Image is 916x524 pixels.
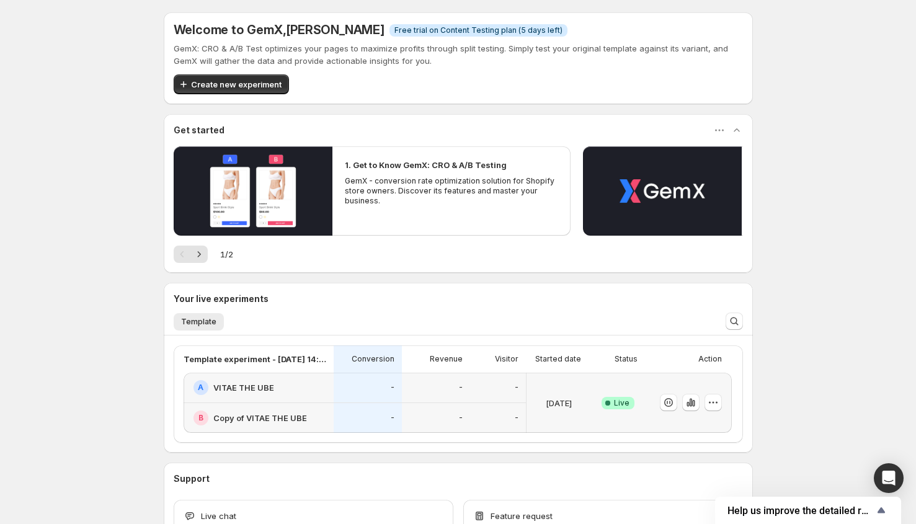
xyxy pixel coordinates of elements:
p: Action [698,354,722,364]
p: - [459,383,463,393]
span: Create new experiment [191,78,282,91]
span: Free trial on Content Testing plan (5 days left) [394,25,562,35]
button: Show survey - Help us improve the detailed report for A/B campaigns [727,503,889,518]
p: GemX - conversion rate optimization solution for Shopify store owners. Discover its features and ... [345,176,558,206]
h3: Get started [174,124,225,136]
h3: Your live experiments [174,293,269,305]
h2: A [198,383,203,393]
p: [DATE] [546,397,572,409]
button: Search and filter results [726,313,743,330]
nav: Pagination [174,246,208,263]
span: Feature request [491,510,553,522]
p: - [515,383,518,393]
span: , [PERSON_NAME] [283,22,385,37]
h3: Support [174,473,210,485]
p: Conversion [352,354,394,364]
h5: Welcome to GemX [174,22,385,37]
h2: Copy of VITAE THE UBE [213,412,307,424]
p: - [459,413,463,423]
button: Play video [174,146,332,236]
span: Live [614,398,629,408]
p: Visitor [495,354,518,364]
span: Help us improve the detailed report for A/B campaigns [727,505,874,517]
div: Open Intercom Messenger [874,463,904,493]
p: - [515,413,518,423]
p: Template experiment - [DATE] 14:14:21 [184,353,326,365]
p: Status [615,354,638,364]
p: Revenue [430,354,463,364]
h2: 1. Get to Know GemX: CRO & A/B Testing [345,159,507,171]
button: Play video [583,146,742,236]
h2: B [198,413,203,423]
span: Live chat [201,510,236,522]
p: - [391,413,394,423]
span: Template [181,317,216,327]
h2: VITAE THE UBE [213,381,274,394]
p: Started date [535,354,581,364]
p: GemX: CRO & A/B Test optimizes your pages to maximize profits through split testing. Simply test ... [174,42,743,67]
p: - [391,383,394,393]
button: Create new experiment [174,74,289,94]
span: 1 / 2 [220,248,233,260]
button: Next [190,246,208,263]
